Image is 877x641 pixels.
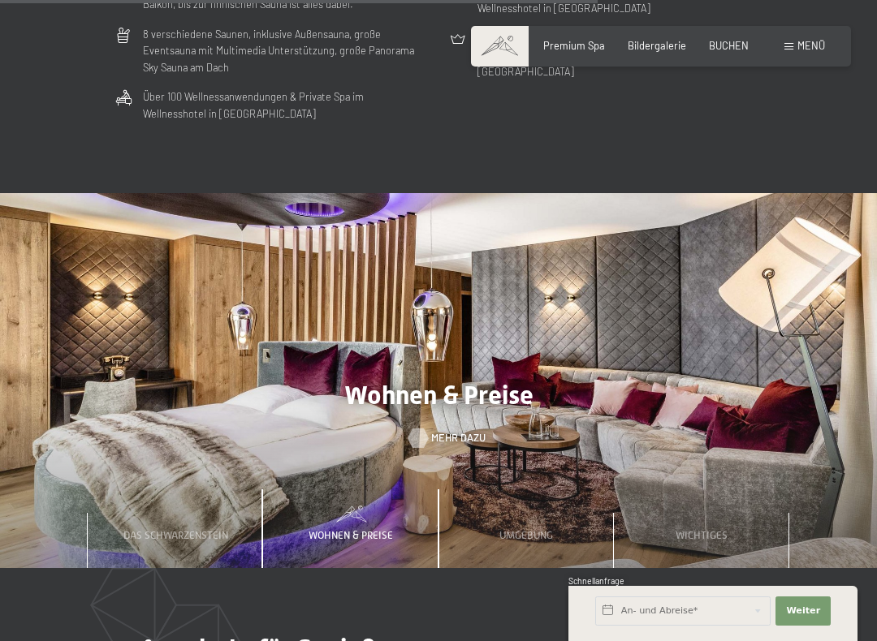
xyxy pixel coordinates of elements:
[499,529,553,541] span: Umgebung
[143,26,429,75] p: 8 verschiedene Saunen, inklusive Außensauna, große Eventsauna mit Multimedia Unterstützung, große...
[123,529,228,541] span: Das Schwarzenstein
[797,39,825,52] span: Menü
[344,380,534,411] span: Wohnen & Preise
[775,596,831,626] button: Weiter
[786,604,820,617] span: Weiter
[143,88,429,122] p: Über 100 Wellnessanwendungen & Private Spa im Wellnesshotel in [GEOGRAPHIC_DATA]
[309,529,393,541] span: Wohnen & Preise
[543,39,605,52] a: Premium Spa
[408,431,469,445] a: Mehr dazu
[676,529,728,541] span: Wichtiges
[628,39,686,52] a: Bildergalerie
[709,39,749,52] a: BUCHEN
[431,431,486,445] span: Mehr dazu
[568,576,624,586] span: Schnellanfrage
